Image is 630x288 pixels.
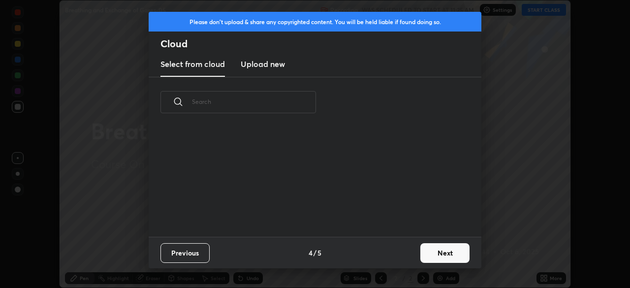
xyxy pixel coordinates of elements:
button: Next [420,243,470,263]
div: Please don't upload & share any copyrighted content. You will be held liable if found doing so. [149,12,481,32]
h4: / [314,248,316,258]
input: Search [192,81,316,123]
h4: 4 [309,248,313,258]
h3: Upload new [241,58,285,70]
button: Previous [160,243,210,263]
h4: 5 [317,248,321,258]
h3: Select from cloud [160,58,225,70]
h2: Cloud [160,37,481,50]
